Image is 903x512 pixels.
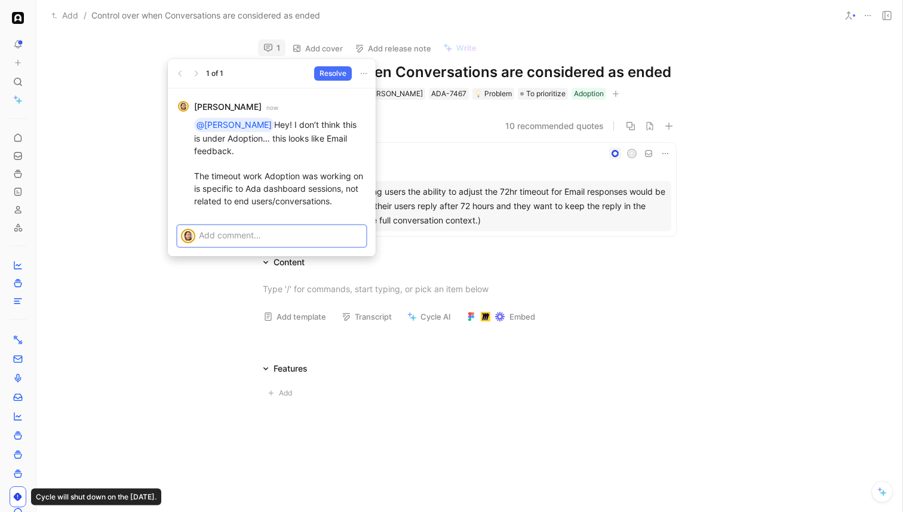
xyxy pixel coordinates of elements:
div: @[PERSON_NAME] [196,118,272,132]
img: avatar [182,230,194,242]
p: Hey! I don’t think this is under Adoption… this looks like Email feedback. The timeout work Adopt... [194,118,366,207]
img: avatar [179,102,188,111]
strong: [PERSON_NAME] [194,100,262,114]
span: Resolve [320,68,346,79]
div: 1 of 1 [206,68,223,79]
small: now [266,102,278,113]
button: Resolve [314,66,352,81]
div: Cycle will shut down on the [DATE]. [31,489,161,505]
